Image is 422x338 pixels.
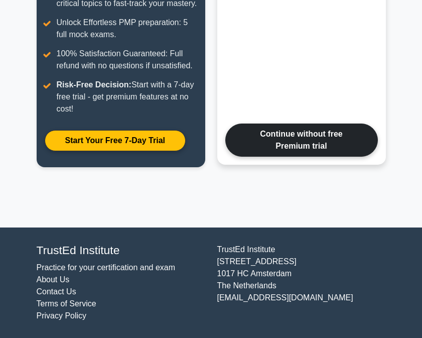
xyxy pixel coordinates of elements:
h4: TrustEd Institute [37,244,205,258]
a: Start Your Free 7-Day Trial [45,130,186,151]
a: Privacy Policy [37,311,87,320]
div: TrustEd Institute [STREET_ADDRESS] 1017 HC Amsterdam The Netherlands [EMAIL_ADDRESS][DOMAIN_NAME] [211,244,392,322]
a: Practice for your certification and exam [37,263,176,272]
a: Terms of Service [37,299,96,308]
a: About Us [37,275,70,284]
a: Contact Us [37,287,76,296]
a: Continue without free Premium trial [225,124,378,157]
